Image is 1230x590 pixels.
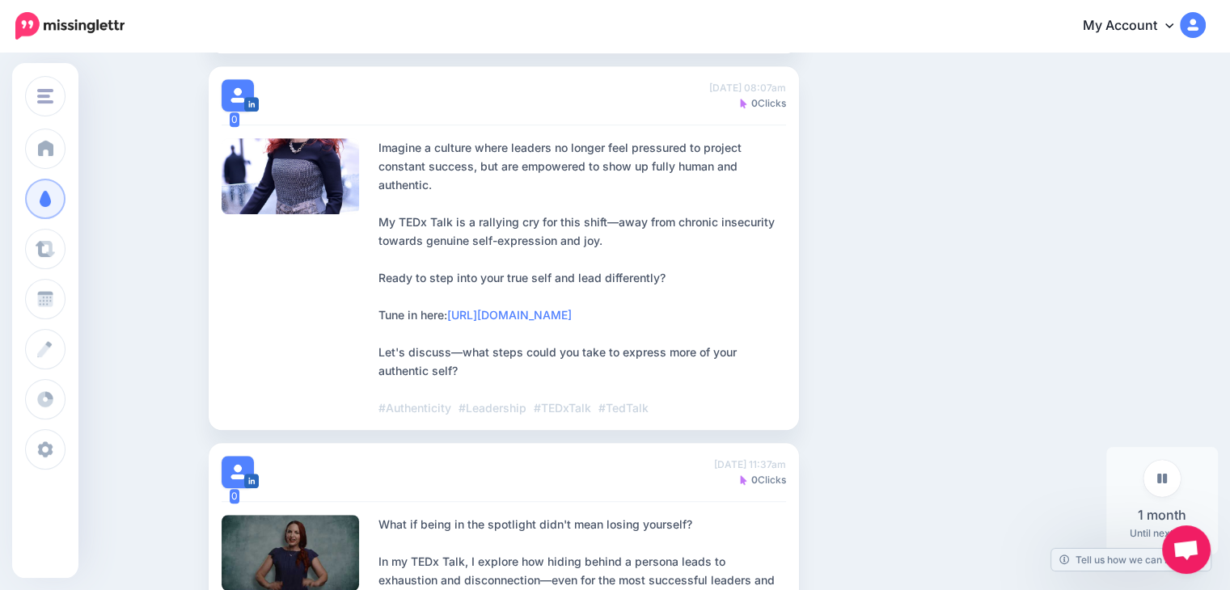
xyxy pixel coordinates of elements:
[230,489,239,504] span: 0
[709,80,786,95] span: [DATE] 08:07am
[740,99,747,108] img: pointer-purple-solid.png
[222,79,254,112] img: user_default_image.png
[222,456,254,488] img: user_default_image.png
[751,474,758,486] b: 0
[447,308,572,322] a: [URL][DOMAIN_NAME]
[740,95,786,111] span: Clicks
[15,12,125,40] img: Missinglettr
[378,401,451,415] span: #Authenticity
[534,401,591,415] span: #TEDxTalk
[244,474,259,488] img: linkedin-square.png
[1106,447,1218,554] div: Until next post
[378,138,786,417] div: Imagine a culture where leaders no longer feel pressured to project constant success, but are emp...
[37,89,53,103] img: menu.png
[1051,549,1211,571] a: Tell us how we can improve
[751,97,758,109] b: 0
[598,401,649,415] span: #TedTalk
[1067,6,1206,46] a: My Account
[230,112,239,127] span: 0
[1138,505,1186,525] span: 1 month
[244,97,259,112] img: linkedin-square.png
[740,475,747,485] img: pointer-purple-solid.png
[1162,525,1211,574] a: Open chat
[459,401,526,415] span: #Leadership
[740,472,786,487] span: Clicks
[714,457,786,472] span: [DATE] 11:37am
